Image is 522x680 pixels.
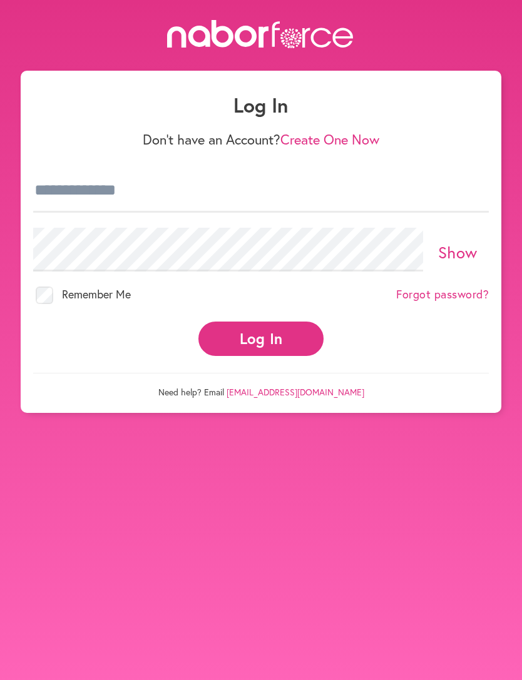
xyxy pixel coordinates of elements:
[33,373,489,398] p: Need help? Email
[198,322,324,356] button: Log In
[62,287,131,302] span: Remember Me
[33,131,489,148] p: Don't have an Account?
[33,93,489,117] h1: Log In
[227,386,364,398] a: [EMAIL_ADDRESS][DOMAIN_NAME]
[280,130,379,148] a: Create One Now
[438,241,478,263] a: Show
[396,288,489,302] a: Forgot password?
